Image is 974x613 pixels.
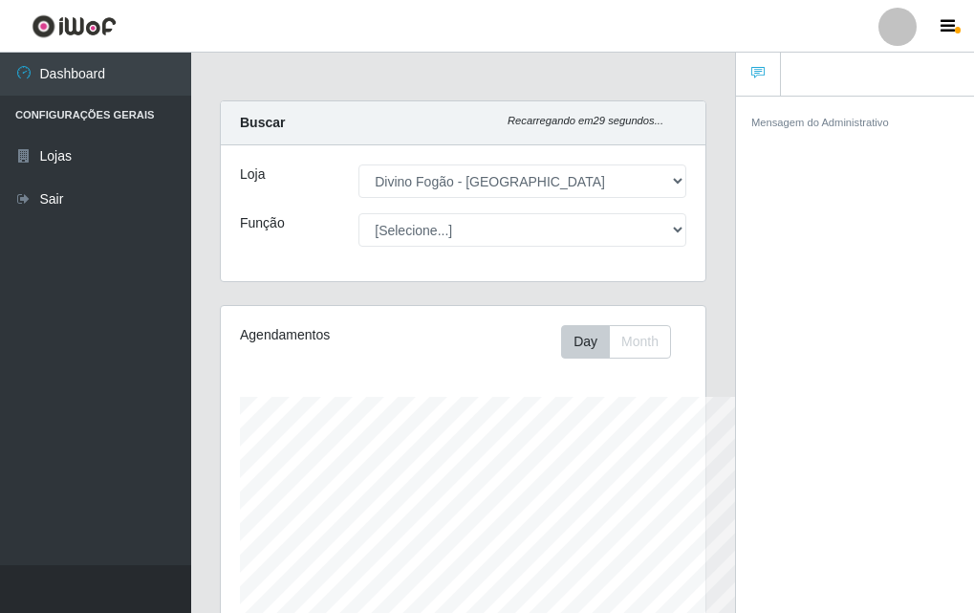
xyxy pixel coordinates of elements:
div: Agendamentos [240,325,409,345]
img: CoreUI Logo [32,14,117,38]
label: Loja [240,164,265,185]
label: Função [240,213,285,233]
button: Month [609,325,671,359]
small: Mensagem do Administrativo [751,117,889,128]
strong: Buscar [240,115,285,130]
div: First group [561,325,671,359]
div: Toolbar with button groups [561,325,686,359]
i: Recarregando em 29 segundos... [508,115,663,126]
button: Day [561,325,610,359]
